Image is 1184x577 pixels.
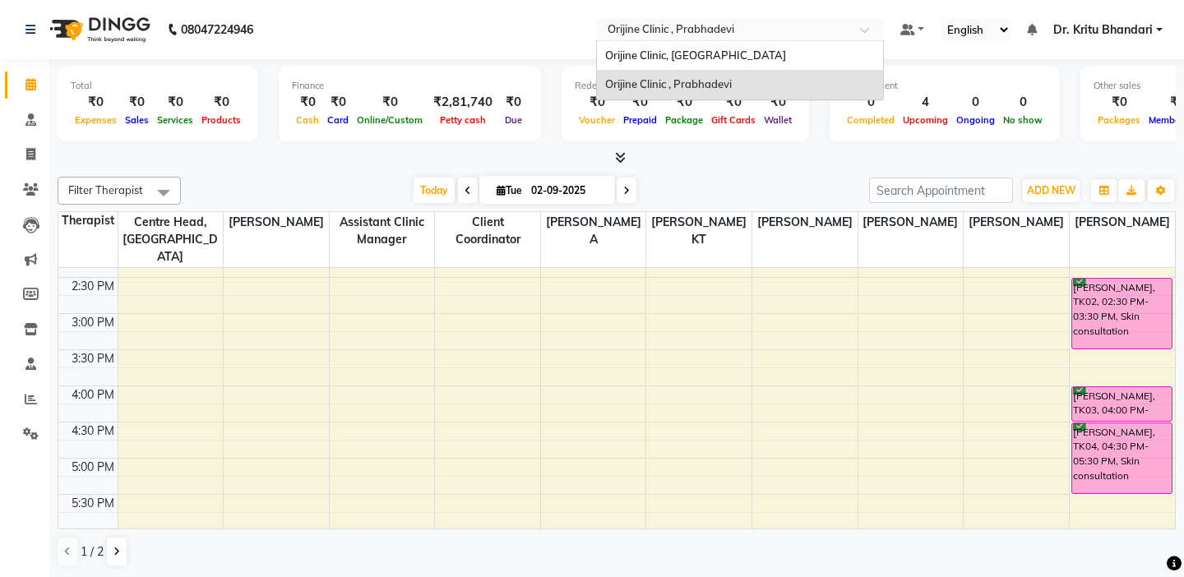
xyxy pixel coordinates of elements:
div: ₹0 [153,93,197,112]
div: ₹0 [197,93,245,112]
div: Appointment [843,79,1047,93]
div: Therapist [58,212,118,229]
span: [PERSON_NAME] [964,212,1069,233]
div: ₹0 [323,93,353,112]
span: 1 / 2 [81,543,104,561]
span: Upcoming [899,114,952,126]
span: Filter Therapist [68,183,143,196]
div: Total [71,79,245,93]
span: [PERSON_NAME] A [541,212,646,250]
div: 0 [952,93,999,112]
div: ₹0 [71,93,121,112]
span: Due [501,114,526,126]
div: 3:30 PM [68,350,118,367]
span: Cash [292,114,323,126]
div: 0 [843,93,899,112]
span: Assistant Clinic Manager [330,212,435,250]
span: Online/Custom [353,114,427,126]
span: [PERSON_NAME] KT [646,212,752,250]
div: ₹0 [661,93,707,112]
div: ₹0 [121,93,153,112]
b: 08047224946 [181,7,253,53]
span: ADD NEW [1027,184,1075,196]
div: ₹2,81,740 [427,93,499,112]
span: Voucher [575,114,619,126]
div: 4:30 PM [68,422,118,440]
div: 2:30 PM [68,278,118,295]
div: ₹0 [292,93,323,112]
div: ₹0 [760,93,796,112]
div: Redemption [575,79,796,93]
input: Search Appointment [869,178,1013,203]
span: Client Coordinator [435,212,540,250]
span: Card [323,114,353,126]
span: Centre Head,[GEOGRAPHIC_DATA] [118,212,224,267]
div: ₹0 [1094,93,1145,112]
span: Services [153,114,197,126]
span: Expenses [71,114,121,126]
span: Petty cash [436,114,490,126]
span: Dr. Kritu Bhandari [1053,21,1153,39]
span: Today [414,178,455,203]
span: Package [661,114,707,126]
div: 4:00 PM [68,386,118,404]
input: 2025-09-02 [526,178,608,203]
span: Prepaid [619,114,661,126]
ng-dropdown-panel: Options list [596,40,884,100]
div: 5:00 PM [68,459,118,476]
div: 4 [899,93,952,112]
span: Ongoing [952,114,999,126]
span: Completed [843,114,899,126]
div: [PERSON_NAME], TK04, 04:30 PM-05:30 PM, Skin consultation [1072,423,1172,493]
span: [PERSON_NAME] [752,212,858,233]
img: logo [42,7,155,53]
span: Products [197,114,245,126]
div: [PERSON_NAME], TK02, 02:30 PM-03:30 PM, Skin consultation [1072,279,1172,349]
span: Sales [121,114,153,126]
span: Wallet [760,114,796,126]
span: Tue [493,184,526,196]
div: 5:30 PM [68,495,118,512]
div: ₹0 [707,93,760,112]
span: [PERSON_NAME] [224,212,329,233]
button: ADD NEW [1023,179,1080,202]
div: Finance [292,79,528,93]
div: ₹0 [353,93,427,112]
span: Orijine Clinic, [GEOGRAPHIC_DATA] [605,48,786,62]
span: Orijine Clinic , Prabhadevi [605,77,732,90]
div: ₹0 [575,93,619,112]
div: ₹0 [499,93,528,112]
div: 3:00 PM [68,314,118,331]
span: [PERSON_NAME] [858,212,964,233]
span: Gift Cards [707,114,760,126]
div: [PERSON_NAME], TK03, 04:00 PM-04:30 PM, Follow Up consultation [1072,387,1172,421]
span: [PERSON_NAME] [1070,212,1175,233]
div: 0 [999,93,1047,112]
span: Packages [1094,114,1145,126]
span: No show [999,114,1047,126]
div: ₹0 [619,93,661,112]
